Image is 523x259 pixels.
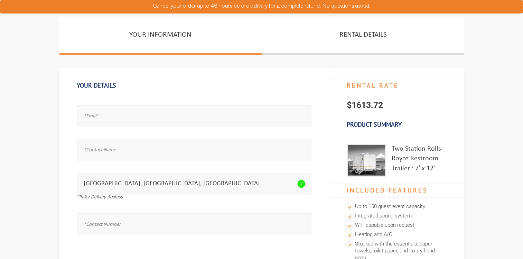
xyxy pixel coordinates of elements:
[77,105,311,127] input: *Email
[329,117,464,132] h3: Product Summary
[392,144,447,177] div: Two Station Rolls Royce Restroom Trailer : 7' x 12'
[329,93,464,117] p: $1613.72
[329,79,464,93] h4: RENTAL RATE
[77,195,311,201] div: *Trailer Delivery Address
[347,202,447,212] li: Up to 150 guest event capacity
[77,78,311,93] h1: Your Details
[347,212,447,221] li: Integrated sound system
[329,184,464,198] h4: Included Features
[347,230,447,240] li: Heating and A/C
[77,139,311,161] input: *Contact Name
[59,17,262,55] a: Your Information
[77,213,311,235] input: *Contact Number
[347,221,447,230] li: WiFi capable upon request
[262,17,464,55] a: Rental Details
[77,173,311,195] input: *Trailer Delivery Address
